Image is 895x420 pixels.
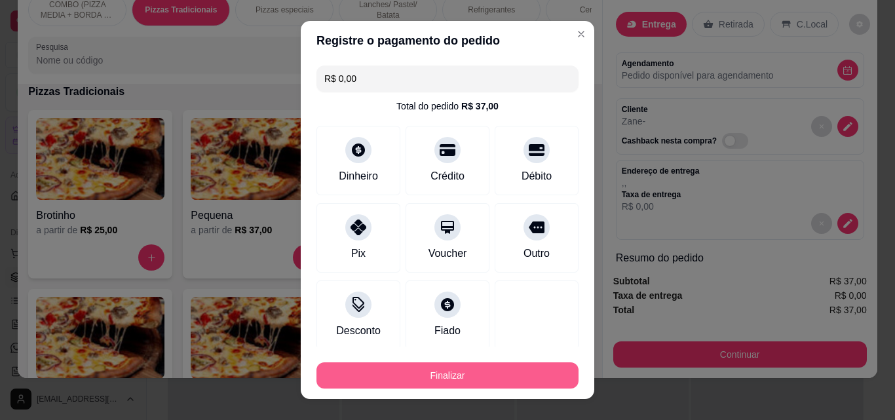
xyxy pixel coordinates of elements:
[434,323,461,339] div: Fiado
[351,246,366,261] div: Pix
[336,323,381,339] div: Desconto
[339,168,378,184] div: Dinheiro
[430,168,465,184] div: Crédito
[324,66,571,92] input: Ex.: hambúrguer de cordeiro
[571,24,592,45] button: Close
[524,246,550,261] div: Outro
[316,362,579,389] button: Finalizar
[396,100,499,113] div: Total do pedido
[428,246,467,261] div: Voucher
[301,21,594,60] header: Registre o pagamento do pedido
[522,168,552,184] div: Débito
[461,100,499,113] div: R$ 37,00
